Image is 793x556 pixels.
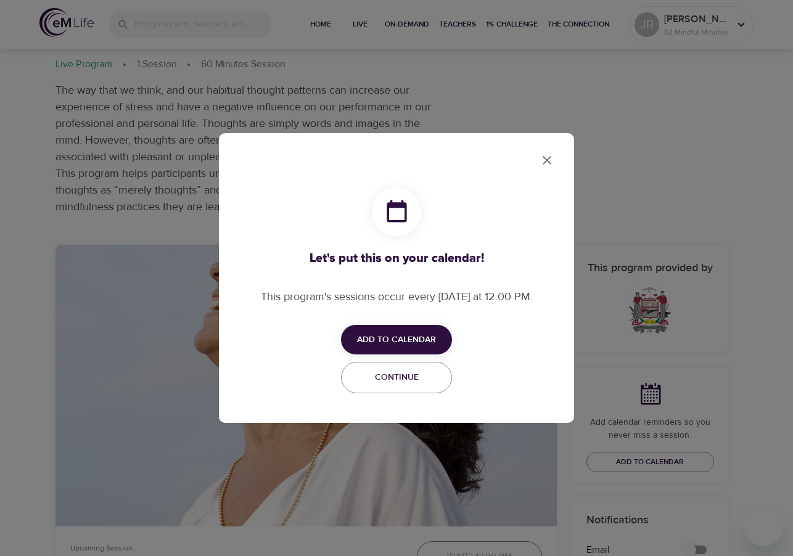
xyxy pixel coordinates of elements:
span: Continue [349,370,444,385]
h3: Let's put this on your calendar! [261,251,533,266]
button: close [532,145,562,175]
button: Continue [341,362,452,393]
span: Add to Calendar [357,332,436,348]
button: Add to Calendar [341,325,452,355]
p: This program's sessions occur every [DATE] at 12:00 PM. [261,288,533,305]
